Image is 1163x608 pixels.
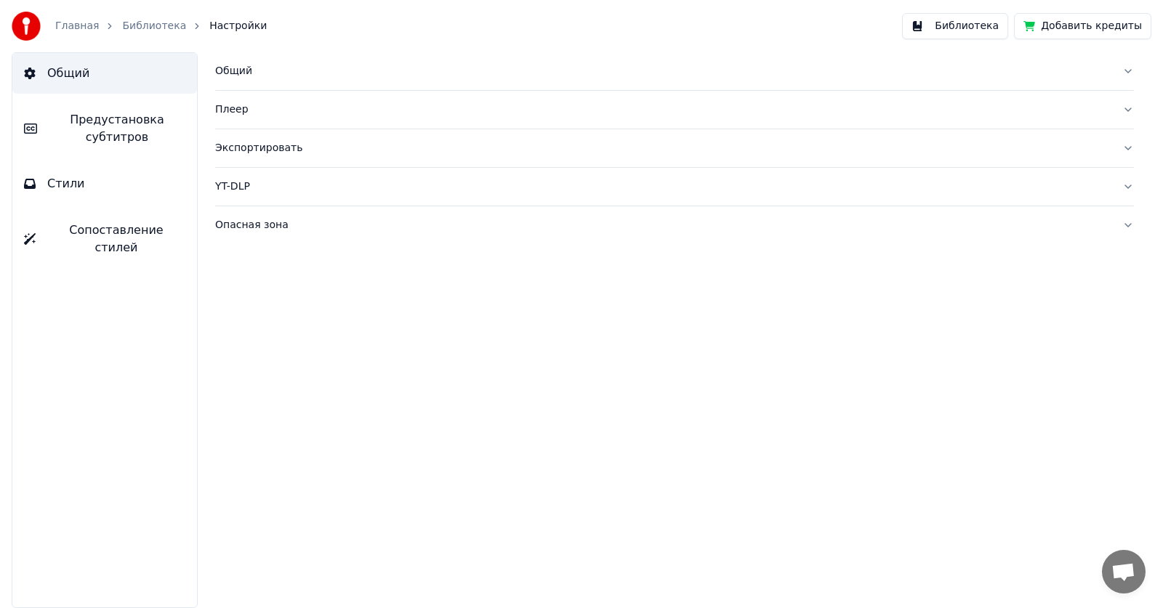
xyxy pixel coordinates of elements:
button: Предустановка субтитров [12,100,197,158]
button: Стили [12,163,197,204]
button: Библиотека [902,13,1008,39]
a: Библиотека [122,19,186,33]
span: Общий [47,65,89,82]
button: Экспортировать [215,129,1134,167]
button: Общий [215,52,1134,90]
img: youka [12,12,41,41]
div: Опасная зона [215,218,1111,232]
span: Сопоставление стилей [47,222,185,256]
div: Экспортировать [215,141,1111,155]
div: YT-DLP [215,179,1111,194]
nav: breadcrumb [55,19,267,33]
div: Общий [215,64,1111,78]
button: Общий [12,53,197,94]
button: Добавить кредиты [1014,13,1151,39]
div: Плеер [215,102,1111,117]
button: Сопоставление стилей [12,210,197,268]
button: Плеер [215,91,1134,129]
a: Главная [55,19,99,33]
div: Открытый чат [1102,550,1146,593]
button: Опасная зона [215,206,1134,244]
span: Стили [47,175,85,192]
span: Настройки [209,19,267,33]
button: YT-DLP [215,168,1134,206]
span: Предустановка субтитров [49,111,185,146]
